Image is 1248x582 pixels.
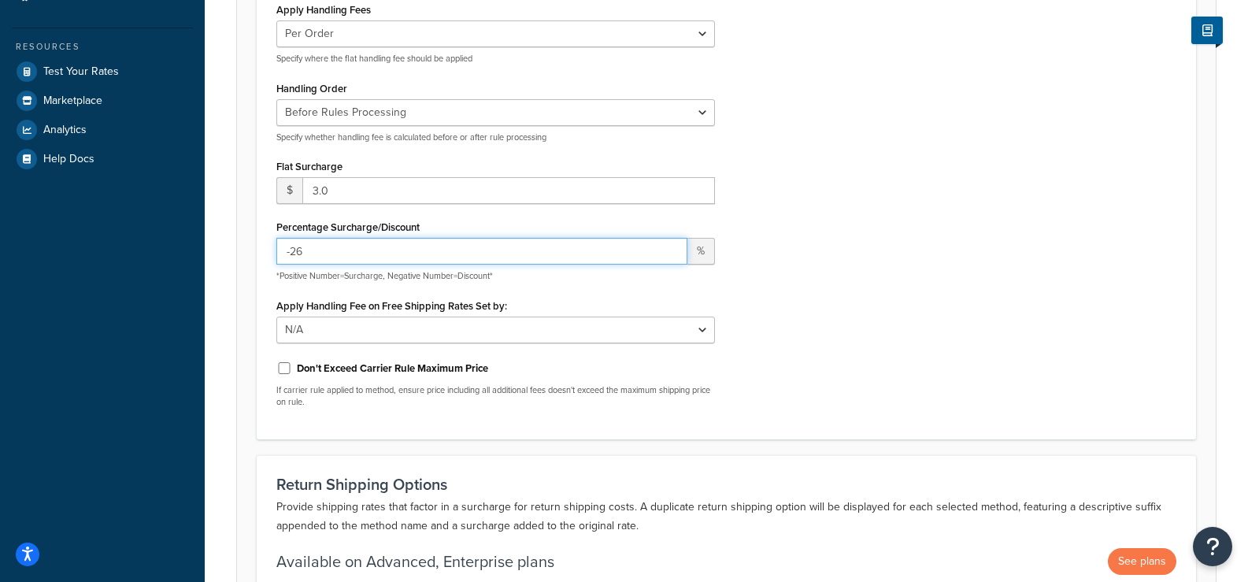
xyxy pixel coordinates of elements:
label: Don't Exceed Carrier Rule Maximum Price [297,361,488,376]
label: Apply Handling Fee on Free Shipping Rates Set by: [276,300,507,312]
span: % [687,238,715,265]
label: Flat Surcharge [276,161,343,172]
h3: Return Shipping Options [276,476,1176,493]
p: Specify whether handling fee is calculated before or after rule processing [276,132,715,143]
label: Apply Handling Fees [276,4,371,16]
span: Help Docs [43,153,94,166]
p: Available on Advanced, Enterprise plans [276,550,554,573]
label: Percentage Surcharge/Discount [276,221,420,233]
a: Analytics [12,116,193,144]
button: Show Help Docs [1191,17,1223,44]
button: Open Resource Center [1193,527,1232,566]
label: Handling Order [276,83,347,95]
button: See plans [1108,548,1176,575]
span: Test Your Rates [43,65,119,79]
p: If carrier rule applied to method, ensure price including all additional fees doesn't exceed the ... [276,384,715,409]
span: Marketplace [43,95,102,108]
a: Help Docs [12,145,193,173]
div: Resources [12,40,193,54]
span: Analytics [43,124,87,137]
p: Provide shipping rates that factor in a surcharge for return shipping costs. A duplicate return s... [276,498,1176,536]
a: Marketplace [12,87,193,115]
p: Specify where the flat handling fee should be applied [276,53,715,65]
span: $ [276,177,302,204]
p: *Positive Number=Surcharge, Negative Number=Discount* [276,270,715,282]
a: Test Your Rates [12,57,193,86]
